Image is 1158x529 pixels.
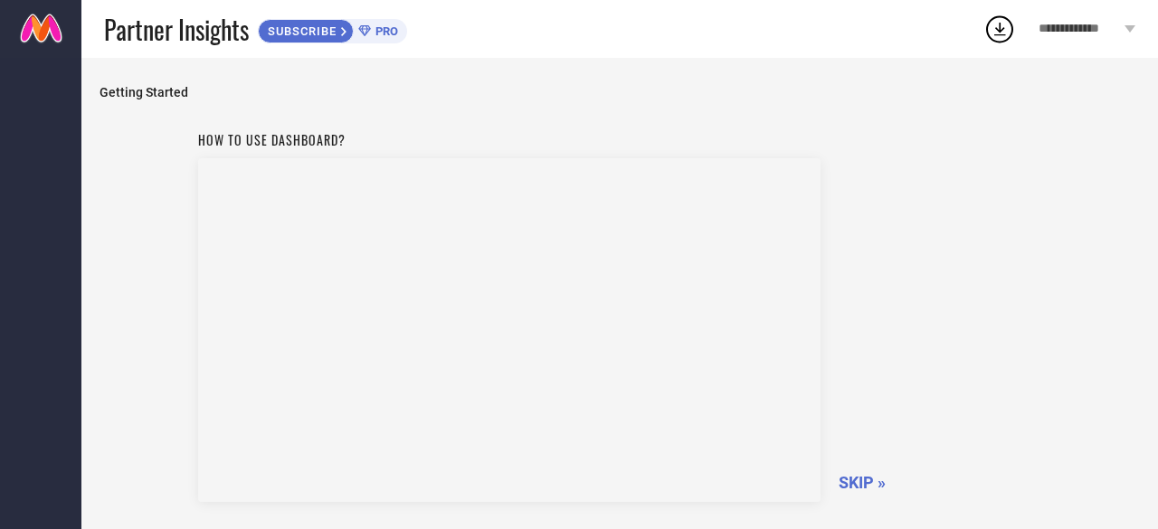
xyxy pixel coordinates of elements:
span: SUBSCRIBE [259,24,341,38]
h1: How to use dashboard? [198,130,821,149]
iframe: Workspace Section [198,158,821,502]
span: Partner Insights [104,11,249,48]
span: PRO [371,24,398,38]
span: Getting Started [100,85,1140,99]
div: Open download list [983,13,1016,45]
a: SUBSCRIBEPRO [258,14,407,43]
span: SKIP » [839,473,886,492]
